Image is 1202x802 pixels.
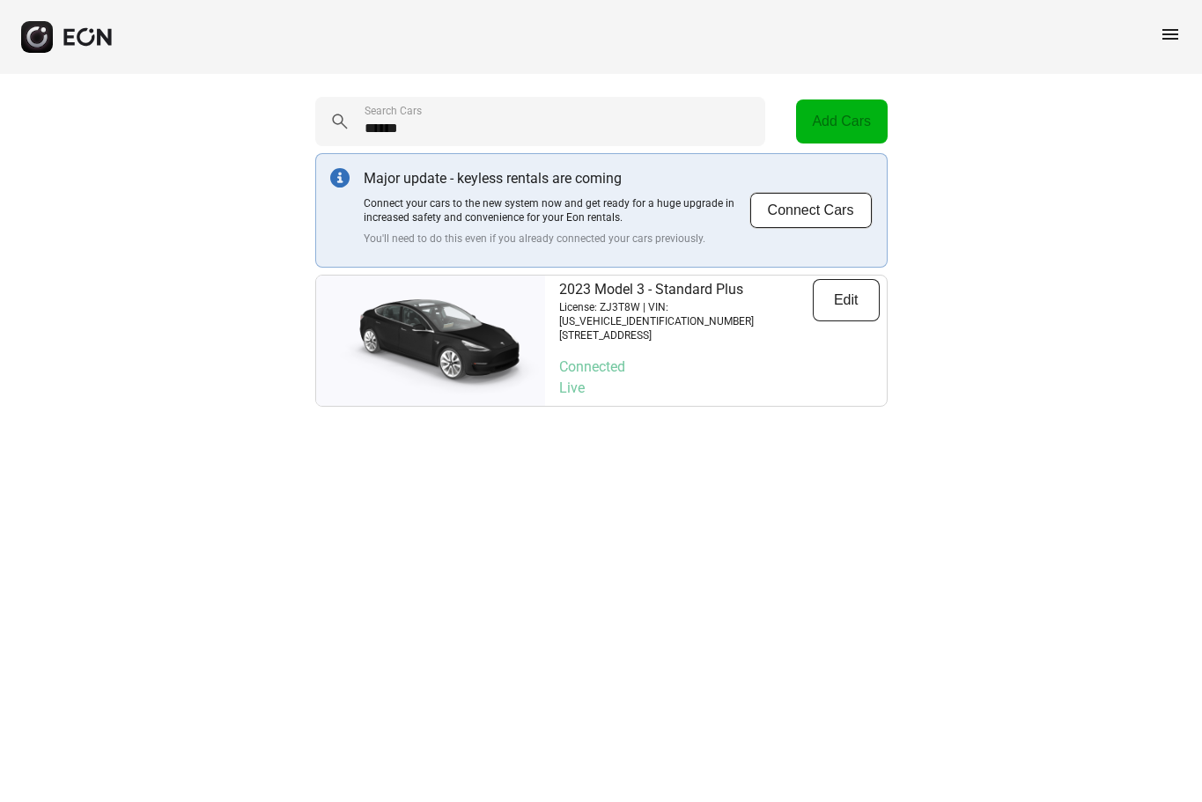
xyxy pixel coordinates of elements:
[749,192,873,229] button: Connect Cars
[364,232,749,246] p: You'll need to do this even if you already connected your cars previously.
[559,357,880,378] p: Connected
[316,283,545,398] img: car
[559,378,880,399] p: Live
[813,279,880,321] button: Edit
[364,168,749,189] p: Major update - keyless rentals are coming
[559,328,813,342] p: [STREET_ADDRESS]
[364,196,749,224] p: Connect your cars to the new system now and get ready for a huge upgrade in increased safety and ...
[559,300,813,328] p: License: ZJ3T8W | VIN: [US_VEHICLE_IDENTIFICATION_NUMBER]
[365,104,422,118] label: Search Cars
[1160,24,1181,45] span: menu
[559,279,813,300] p: 2023 Model 3 - Standard Plus
[330,168,350,188] img: info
